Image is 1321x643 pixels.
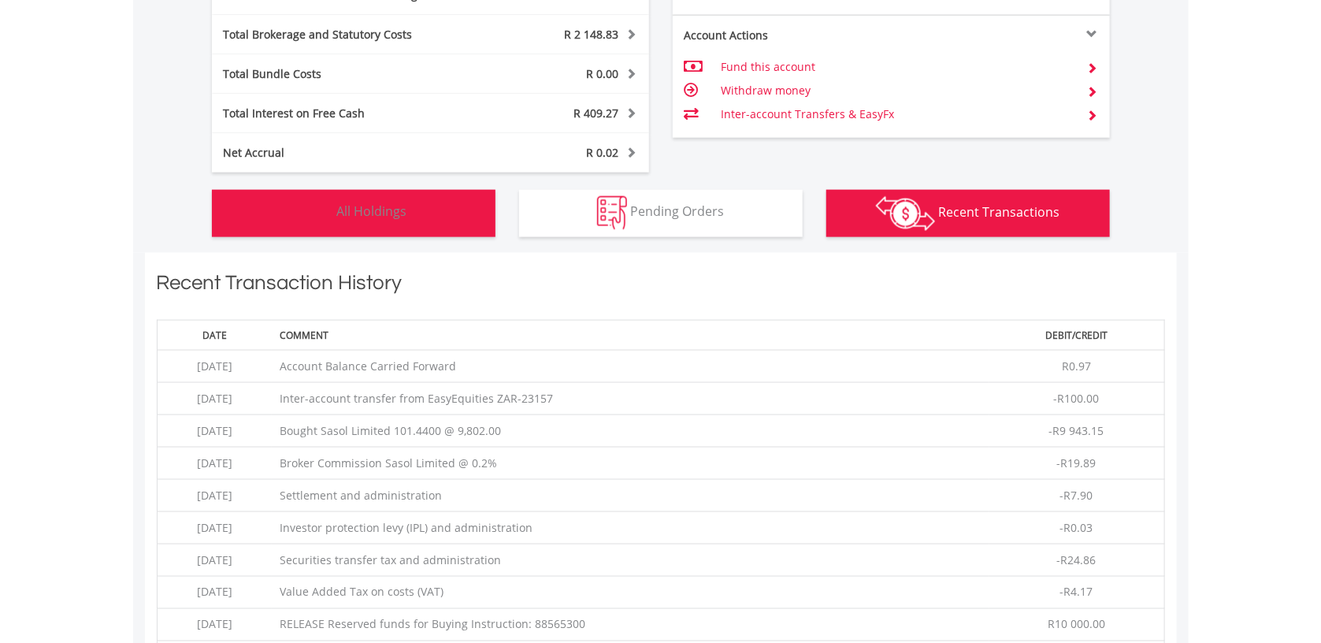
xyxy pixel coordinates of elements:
h1: Recent Transaction History [157,269,1165,304]
td: Investor protection levy (IPL) and administration [272,512,989,545]
span: -R100.00 [1054,391,1100,406]
div: Net Accrual [212,145,467,161]
span: -R0.03 [1060,520,1093,535]
button: Recent Transactions [826,190,1110,237]
td: Account Balance Carried Forward [272,351,989,383]
th: Comment [272,320,989,350]
div: Account Actions [673,28,892,43]
td: Fund this account [721,55,1074,79]
span: -R9 943.15 [1049,423,1104,438]
td: [DATE] [157,480,272,512]
td: Securities transfer tax and administration [272,545,989,577]
span: R0.97 [1062,359,1091,374]
td: Broker Commission Sasol Limited @ 0.2% [272,448,989,480]
td: [DATE] [157,512,272,545]
th: Date [157,320,272,350]
img: holdings-wht.png [300,196,334,230]
td: RELEASE Reserved funds for Buying Instruction: 88565300 [272,609,989,641]
td: Bought Sasol Limited 101.4400 @ 9,802.00 [272,415,989,448]
th: Debit/Credit [989,320,1164,350]
td: Withdraw money [721,79,1074,102]
span: -R19.89 [1057,455,1097,470]
span: Recent Transactions [938,203,1059,221]
td: [DATE] [157,609,272,641]
span: All Holdings [337,203,407,221]
span: Pending Orders [630,203,724,221]
td: Inter-account transfer from EasyEquities ZAR-23157 [272,383,989,415]
td: [DATE] [157,577,272,609]
td: Inter-account Transfers & EasyFx [721,102,1074,126]
img: pending_instructions-wht.png [597,196,627,230]
img: transactions-zar-wht.png [876,196,935,231]
span: R 409.27 [574,106,619,121]
button: All Holdings [212,190,495,237]
div: Total Interest on Free Cash [212,106,467,121]
td: [DATE] [157,448,272,480]
td: Value Added Tax on costs (VAT) [272,577,989,609]
td: [DATE] [157,415,272,448]
span: R10 000.00 [1048,617,1105,632]
button: Pending Orders [519,190,803,237]
span: -R4.17 [1060,585,1093,600]
td: Settlement and administration [272,480,989,512]
span: -R7.90 [1060,488,1093,503]
span: R 0.00 [587,66,619,81]
td: [DATE] [157,351,272,383]
div: Total Brokerage and Statutory Costs [212,27,467,43]
span: R 2 148.83 [565,27,619,42]
span: -R24.86 [1057,552,1097,567]
div: Total Bundle Costs [212,66,467,82]
td: [DATE] [157,545,272,577]
td: [DATE] [157,383,272,415]
span: R 0.02 [587,145,619,160]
